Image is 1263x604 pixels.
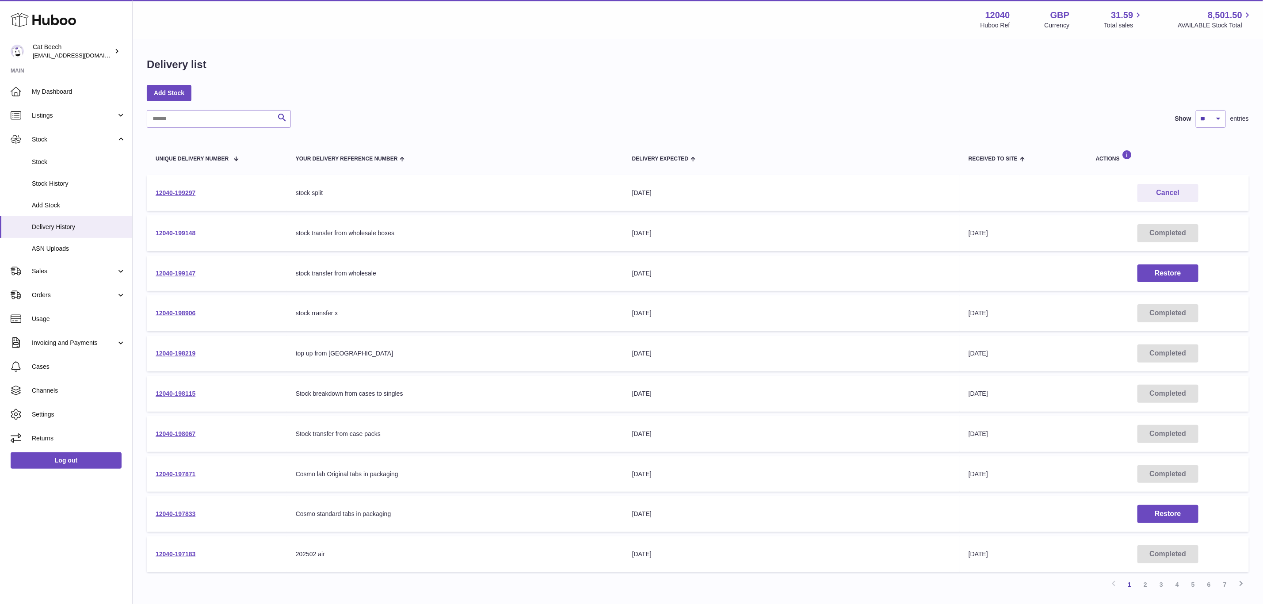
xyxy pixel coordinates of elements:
span: [DATE] [969,350,988,357]
a: 8,501.50 AVAILABLE Stock Total [1178,9,1252,30]
label: Show [1175,115,1191,123]
a: 3 [1153,577,1169,593]
a: 4 [1169,577,1185,593]
span: Settings [32,410,126,419]
span: [DATE] [969,550,988,558]
a: 6 [1201,577,1217,593]
span: AVAILABLE Stock Total [1178,21,1252,30]
div: Currency [1045,21,1070,30]
span: Stock [32,135,116,144]
span: entries [1230,115,1249,123]
div: [DATE] [632,430,951,438]
span: Delivery History [32,223,126,231]
span: [EMAIL_ADDRESS][DOMAIN_NAME] [33,52,130,59]
div: [DATE] [632,269,951,278]
a: 12040-197183 [156,550,195,558]
div: [DATE] [632,470,951,478]
a: Log out [11,452,122,468]
span: Delivery Expected [632,156,688,162]
div: [DATE] [632,390,951,398]
button: Cancel [1137,184,1198,202]
span: Add Stock [32,201,126,210]
a: 12040-198219 [156,350,195,357]
div: [DATE] [632,309,951,317]
div: [DATE] [632,189,951,197]
span: [DATE] [969,430,988,437]
span: Listings [32,111,116,120]
span: Returns [32,434,126,443]
button: Restore [1137,505,1198,523]
div: top up from [GEOGRAPHIC_DATA] [296,349,614,358]
span: Cases [32,363,126,371]
span: Your Delivery Reference Number [296,156,398,162]
div: [DATE] [632,510,951,518]
div: stock transfer from wholesale [296,269,614,278]
span: Stock [32,158,126,166]
span: Total sales [1104,21,1143,30]
span: Usage [32,315,126,323]
a: 1 [1122,577,1137,593]
a: 12040-199297 [156,189,195,196]
img: internalAdmin-12040@internal.huboo.com [11,45,24,58]
a: 12040-198906 [156,310,195,317]
span: Stock History [32,180,126,188]
span: Unique Delivery Number [156,156,229,162]
div: stock transfer from wholesale boxes [296,229,614,237]
div: Stock breakdown from cases to singles [296,390,614,398]
span: [DATE] [969,310,988,317]
h1: Delivery list [147,57,206,72]
span: Channels [32,386,126,395]
a: 12040-199148 [156,229,195,237]
a: 7 [1217,577,1233,593]
strong: 12040 [985,9,1010,21]
div: Actions [1096,150,1240,162]
strong: GBP [1050,9,1069,21]
div: Cosmo standard tabs in packaging [296,510,614,518]
div: 202502 air [296,550,614,558]
a: 5 [1185,577,1201,593]
div: [DATE] [632,550,951,558]
a: 12040-197871 [156,470,195,478]
span: Invoicing and Payments [32,339,116,347]
a: 12040-198115 [156,390,195,397]
a: 2 [1137,577,1153,593]
div: Stock transfer from case packs [296,430,614,438]
span: ASN Uploads [32,245,126,253]
a: Add Stock [147,85,191,101]
span: [DATE] [969,229,988,237]
div: Cosmo lab Original tabs in packaging [296,470,614,478]
span: 8,501.50 [1208,9,1242,21]
a: 12040-197833 [156,510,195,517]
span: 31.59 [1111,9,1133,21]
span: Sales [32,267,116,275]
button: Restore [1137,264,1198,283]
span: Received to Site [969,156,1018,162]
div: stock split [296,189,614,197]
div: Cat Beech [33,43,112,60]
a: 12040-198067 [156,430,195,437]
div: Huboo Ref [981,21,1010,30]
span: [DATE] [969,390,988,397]
a: 12040-199147 [156,270,195,277]
div: stock rransfer x [296,309,614,317]
span: My Dashboard [32,88,126,96]
div: [DATE] [632,349,951,358]
a: 31.59 Total sales [1104,9,1143,30]
span: [DATE] [969,470,988,478]
div: [DATE] [632,229,951,237]
span: Orders [32,291,116,299]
